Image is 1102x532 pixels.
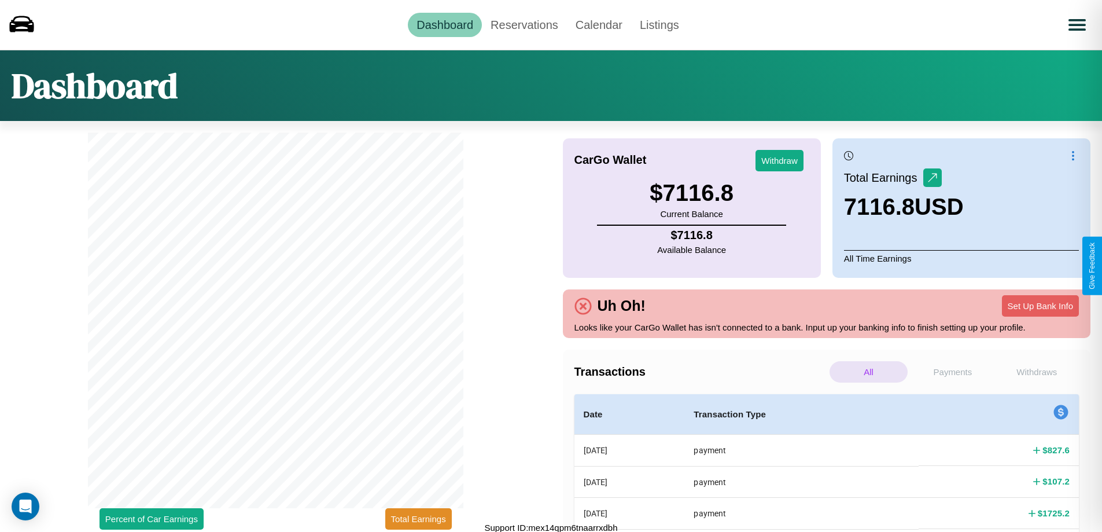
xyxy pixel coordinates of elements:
p: Total Earnings [844,167,923,188]
a: Calendar [567,13,631,37]
p: Withdraws [998,361,1076,383]
div: Open Intercom Messenger [12,493,39,520]
h3: $ 7116.8 [650,180,734,206]
h4: Transaction Type [694,408,909,421]
th: payment [684,498,919,529]
th: payment [684,466,919,497]
button: Set Up Bank Info [1002,295,1079,317]
h4: $ 107.2 [1042,475,1070,487]
a: Reservations [482,13,567,37]
button: Total Earnings [385,508,452,530]
p: All Time Earnings [844,250,1079,266]
h3: 7116.8 USD [844,194,964,220]
div: Give Feedback [1088,243,1096,289]
h4: Date [584,408,676,421]
h4: CarGo Wallet [574,153,647,167]
p: Current Balance [650,206,734,222]
p: All [830,361,908,383]
h1: Dashboard [12,62,178,109]
th: [DATE] [574,435,685,467]
th: [DATE] [574,498,685,529]
p: Looks like your CarGo Wallet has isn't connected to a bank. Input up your banking info to finish ... [574,320,1079,335]
a: Dashboard [408,13,482,37]
th: payment [684,435,919,467]
p: Available Balance [657,242,726,258]
h4: $ 1725.2 [1038,507,1070,519]
h4: $ 7116.8 [657,229,726,242]
h4: $ 827.6 [1042,444,1070,456]
button: Open menu [1061,9,1093,41]
button: Percent of Car Earnings [99,508,204,530]
h4: Uh Oh! [592,298,651,314]
h4: Transactions [574,365,827,379]
a: Listings [631,13,688,37]
button: Withdraw [755,150,804,171]
th: [DATE] [574,466,685,497]
p: Payments [913,361,992,383]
